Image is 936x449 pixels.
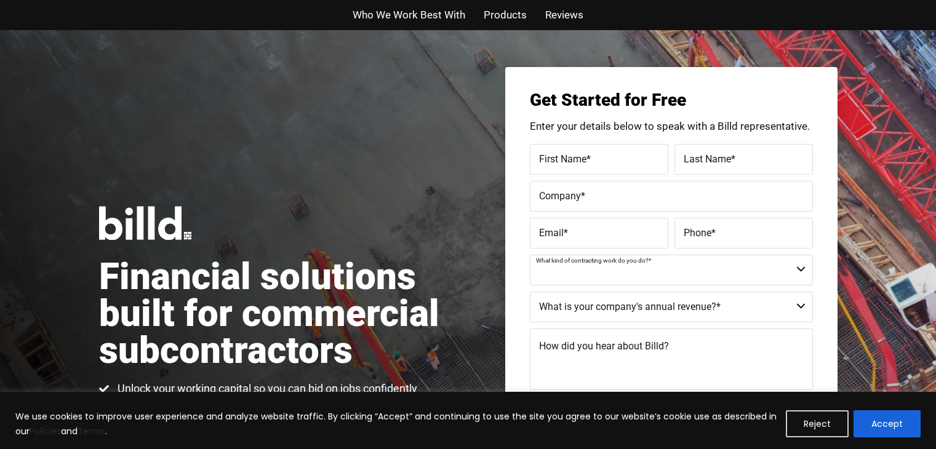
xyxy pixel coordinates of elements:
span: First Name [539,153,586,164]
button: Reject [786,410,849,437]
a: Who We Work Best With [353,6,465,24]
a: Terms [78,425,105,437]
h1: Financial solutions built for commercial subcontractors [99,258,468,369]
span: Phone [684,226,711,238]
button: Accept [854,410,921,437]
span: Last Name [684,153,731,164]
a: Products [484,6,527,24]
p: We use cookies to improve user experience and analyze website traffic. By clicking “Accept” and c... [15,409,777,439]
span: Unlock your working capital so you can bid on jobs confidently [114,381,417,396]
a: Policies [30,425,61,437]
span: Company [539,189,581,201]
span: How did you hear about Billd? [539,340,669,352]
h3: Get Started for Free [530,92,813,109]
span: Email [539,226,564,238]
a: Reviews [545,6,583,24]
p: Enter your details below to speak with a Billd representative. [530,121,813,132]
